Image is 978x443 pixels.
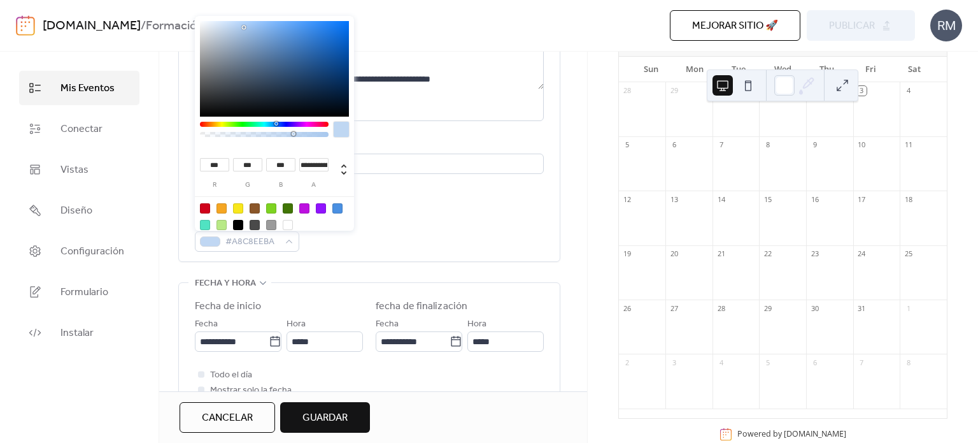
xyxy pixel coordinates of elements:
[180,402,275,433] button: Cancelar
[19,112,139,146] a: Conectar
[857,86,867,96] div: 3
[19,193,139,228] a: Diseño
[716,358,726,367] div: 4
[233,203,243,214] div: #F8E71C
[623,86,632,96] div: 28
[857,358,867,367] div: 7
[266,220,276,230] div: #9B9B9B
[669,194,679,204] div: 13
[673,57,717,82] div: Mon
[857,303,867,313] div: 31
[763,303,772,313] div: 29
[810,140,819,150] div: 9
[60,122,103,137] span: Conectar
[376,317,399,332] span: Fecha
[623,303,632,313] div: 26
[19,71,139,105] a: Mis Eventos
[210,383,292,398] span: Mostrar solo la fecha
[195,276,256,291] span: fecha y hora
[904,86,913,96] div: 4
[669,303,679,313] div: 27
[19,316,139,350] a: Instalar
[19,234,139,268] a: Configuración
[60,244,124,259] span: Configuración
[810,303,819,313] div: 30
[669,249,679,259] div: 20
[623,249,632,259] div: 19
[280,402,370,433] button: Guardar
[849,57,893,82] div: Fri
[467,317,486,332] span: Hora
[629,57,673,82] div: Sun
[287,317,306,332] span: Hora
[16,15,35,36] img: logo
[904,194,913,204] div: 18
[763,140,772,150] div: 8
[716,303,726,313] div: 28
[904,303,913,313] div: 1
[43,14,141,38] a: [DOMAIN_NAME]
[250,203,260,214] div: #8B572A
[266,203,276,214] div: #7ED321
[141,14,146,38] b: /
[623,194,632,204] div: 12
[316,203,326,214] div: #9013FE
[810,358,819,367] div: 6
[210,368,252,383] span: Todo el día
[200,220,210,230] div: #50E3C2
[857,194,867,204] div: 17
[763,249,772,259] div: 22
[692,18,778,34] span: Mejorar sitio 🚀
[233,220,243,230] div: #000000
[737,429,846,440] div: Powered by
[250,220,260,230] div: #4A4A4A
[302,410,348,426] span: Guardar
[146,14,288,38] b: Formación Neuroinclusión
[893,57,937,82] div: Sat
[669,140,679,150] div: 6
[904,249,913,259] div: 25
[299,182,329,189] label: a
[202,410,253,426] span: Cancelar
[216,203,227,214] div: #F5A623
[717,57,761,82] div: Tue
[716,140,726,150] div: 7
[195,317,218,332] span: Fecha
[810,194,819,204] div: 16
[670,10,800,41] button: Mejorar sitio 🚀
[60,285,108,300] span: Formulario
[266,182,295,189] label: b
[669,86,679,96] div: 29
[60,326,94,341] span: Instalar
[716,194,726,204] div: 14
[195,136,541,152] div: Ubicación
[299,203,309,214] div: #BD10E0
[216,220,227,230] div: #B8E986
[60,81,115,96] span: Mis Eventos
[810,249,819,259] div: 23
[669,358,679,367] div: 3
[623,358,632,367] div: 2
[805,57,849,82] div: Thu
[857,249,867,259] div: 24
[857,140,867,150] div: 10
[716,249,726,259] div: 21
[225,235,279,250] span: #A8C8EEBA
[763,358,772,367] div: 5
[195,299,262,314] div: Fecha de inicio
[904,358,913,367] div: 8
[904,140,913,150] div: 11
[623,140,632,150] div: 5
[200,203,210,214] div: #D0021B
[283,220,293,230] div: #FFFFFF
[200,182,229,189] label: r
[784,429,846,440] a: [DOMAIN_NAME]
[19,152,139,187] a: Vistas
[283,203,293,214] div: #417505
[19,275,139,309] a: Formulario
[761,57,805,82] div: Wed
[930,10,962,41] div: RM
[60,203,92,219] span: Diseño
[376,299,467,314] div: fecha de finalización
